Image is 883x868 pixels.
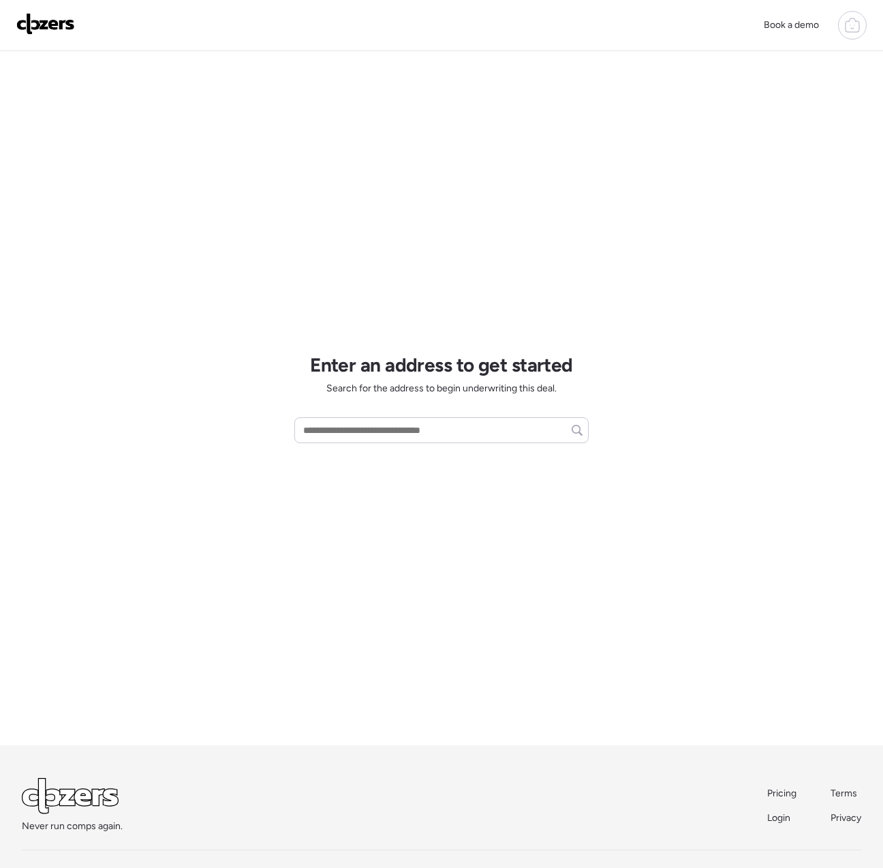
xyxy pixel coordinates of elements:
a: Login [767,811,798,825]
span: Book a demo [764,19,819,31]
span: Login [767,812,790,824]
span: Privacy [831,812,861,824]
a: Privacy [831,811,861,825]
img: Logo Light [22,778,119,814]
span: Terms [831,788,857,799]
span: Pricing [767,788,796,799]
span: Search for the address to begin underwriting this deal. [326,382,557,395]
img: Logo [16,13,75,35]
a: Pricing [767,787,798,800]
h1: Enter an address to get started [310,353,573,376]
a: Terms [831,787,861,800]
span: Never run comps again. [22,820,123,833]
